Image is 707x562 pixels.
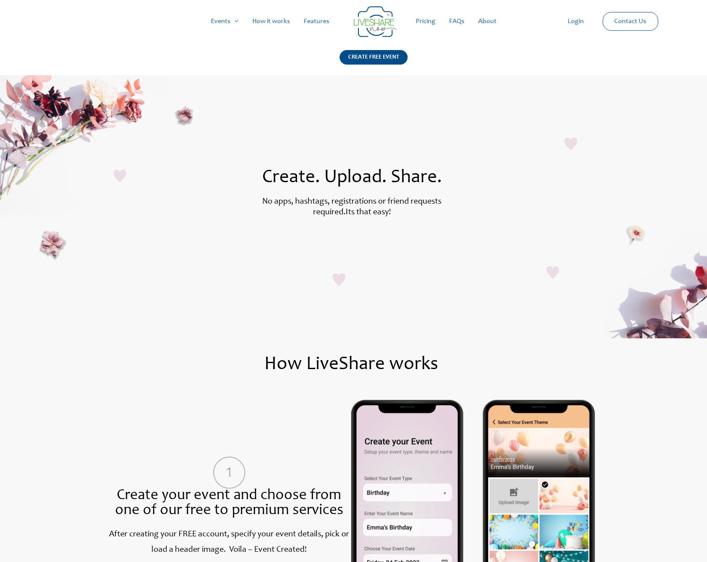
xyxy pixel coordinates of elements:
nav: Site Navigation [15,8,692,35]
a: Events [204,8,246,35]
a: CREATE FREE EVENT [340,50,408,75]
label: No apps, hashtags, registrations or friend requests required. [262,198,441,217]
a: FAQs [442,8,471,35]
label: After creating your FREE account, specify your event details, pick or load a header image. Voila ... [109,530,349,554]
a: Login [561,8,591,35]
div: CREATE FREE EVENT [340,50,408,65]
h1: How LiveShare works [75,355,627,374]
a: About [471,8,503,35]
span: Create. Upload. Share. [262,169,442,187]
a: How it works [246,8,297,35]
label: Its that easy! [346,208,391,217]
img: hiw_step_one [213,457,245,488]
a: Pricing [409,8,442,35]
span: Create your event and choose from one of our free to premium services [115,488,343,518]
img: LiveShare logo - Capture & Share Event Memories [354,6,396,37]
a: Features [297,8,336,35]
a: Contact Us [607,12,653,30]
